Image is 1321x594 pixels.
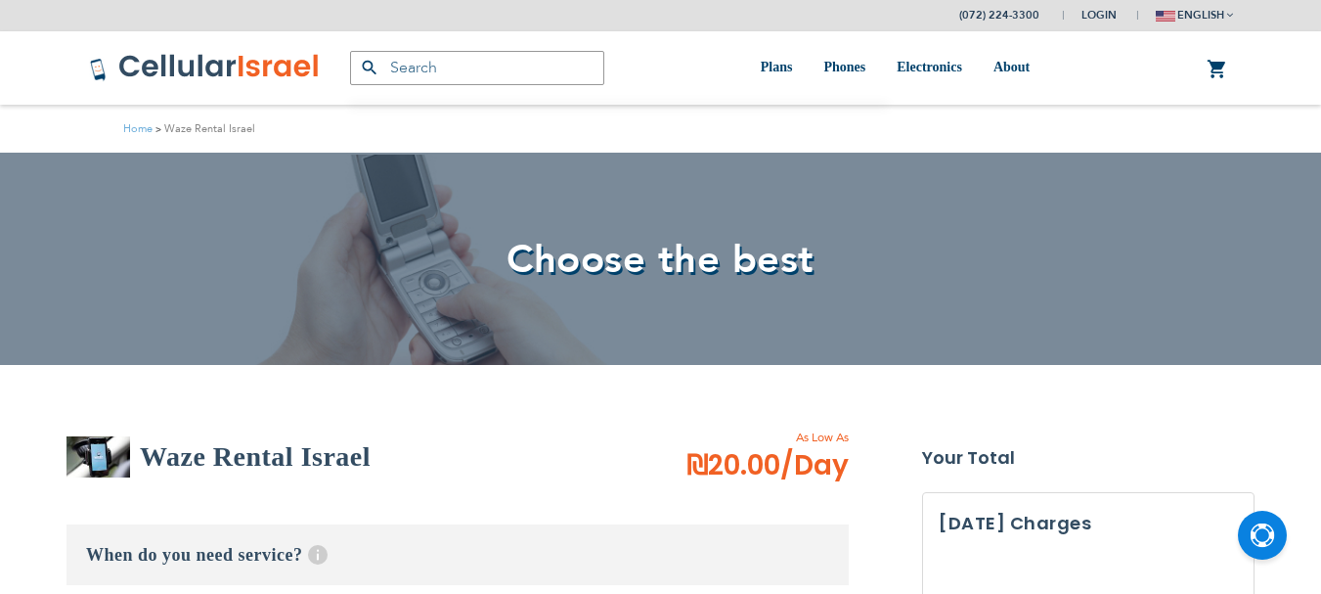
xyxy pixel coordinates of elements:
h3: When do you need service? [66,525,849,585]
span: ₪20.00 [686,446,849,485]
a: About [993,31,1030,105]
a: Electronics [897,31,962,105]
span: About [993,60,1030,74]
span: Electronics [897,60,962,74]
span: Help [308,545,328,565]
a: Phones [823,31,865,105]
span: Phones [823,60,865,74]
h2: Waze Rental Israel [140,437,371,477]
span: As Low As [634,429,849,446]
strong: Your Total [922,443,1255,473]
img: Cellular Israel Logo [89,53,321,82]
span: Choose the best [506,233,815,287]
span: /Day [780,446,849,485]
input: Search [350,51,604,85]
a: Plans [761,31,793,105]
img: Waze Rental Israel [66,436,130,478]
span: Plans [761,60,793,74]
img: english [1156,11,1175,22]
span: Login [1081,8,1117,23]
button: english [1156,1,1233,29]
h3: [DATE] Charges [939,509,1238,538]
a: (072) 224-3300 [959,8,1039,23]
a: Home [123,121,153,136]
li: Waze Rental Israel [153,119,255,138]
